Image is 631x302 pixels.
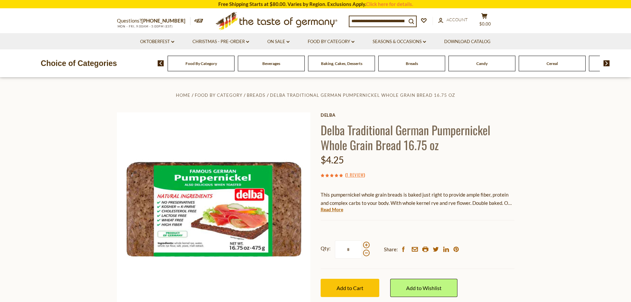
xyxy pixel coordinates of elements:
[346,171,364,179] a: 1 Review
[475,13,495,30] button: $0.00
[321,122,514,152] h1: Delba Traditional German Pumpernickel Whole Grain Bread 16.75 oz
[321,244,331,253] strong: Qty:
[447,17,468,22] span: Account
[321,191,514,207] p: This pumpernickel whole grain breads is baked just right to provide ample fiber, protein and comp...
[308,38,354,45] a: Food By Category
[117,25,173,28] span: MON - FRI, 9:00AM - 5:00PM (EST)
[195,92,242,98] a: Food By Category
[321,112,514,118] a: Delba
[337,285,363,291] span: Add to Cart
[345,171,365,178] span: ( )
[390,279,457,297] a: Add to Wishlist
[406,61,418,66] a: Breads
[373,38,426,45] a: Seasons & Occasions
[267,38,289,45] a: On Sale
[176,92,190,98] a: Home
[438,16,468,24] a: Account
[444,38,491,45] a: Download Catalog
[479,21,491,27] span: $0.00
[547,61,558,66] a: Cereal
[158,60,164,66] img: previous arrow
[335,240,362,259] input: Qty:
[321,206,343,213] a: Read More
[366,1,413,7] a: Click here for details.
[141,18,185,24] a: [PHONE_NUMBER]
[321,61,362,66] a: Baking, Cakes, Desserts
[270,92,455,98] a: Delba Traditional German Pumpernickel Whole Grain Bread 16.75 oz
[247,92,265,98] a: Breads
[185,61,217,66] a: Food By Category
[262,61,280,66] a: Beverages
[117,17,190,25] p: Questions?
[140,38,174,45] a: Oktoberfest
[192,38,249,45] a: Christmas - PRE-ORDER
[321,154,344,165] span: $4.25
[476,61,488,66] a: Candy
[321,279,379,297] button: Add to Cart
[384,245,398,254] span: Share:
[604,60,610,66] img: next arrow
